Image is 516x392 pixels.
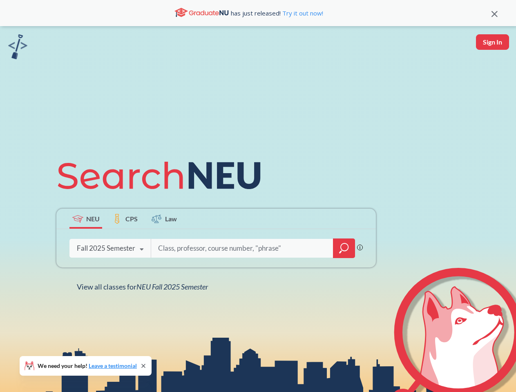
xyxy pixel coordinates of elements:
[136,282,208,291] span: NEU Fall 2025 Semester
[77,282,208,291] span: View all classes for
[165,214,177,223] span: Law
[89,362,137,369] a: Leave a testimonial
[333,238,355,258] div: magnifying glass
[339,243,349,254] svg: magnifying glass
[281,9,323,17] a: Try it out now!
[476,34,509,50] button: Sign In
[86,214,100,223] span: NEU
[125,214,138,223] span: CPS
[77,244,135,253] div: Fall 2025 Semester
[8,34,27,59] img: sandbox logo
[231,9,323,18] span: has just released!
[38,363,137,369] span: We need your help!
[157,240,327,257] input: Class, professor, course number, "phrase"
[8,34,27,62] a: sandbox logo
